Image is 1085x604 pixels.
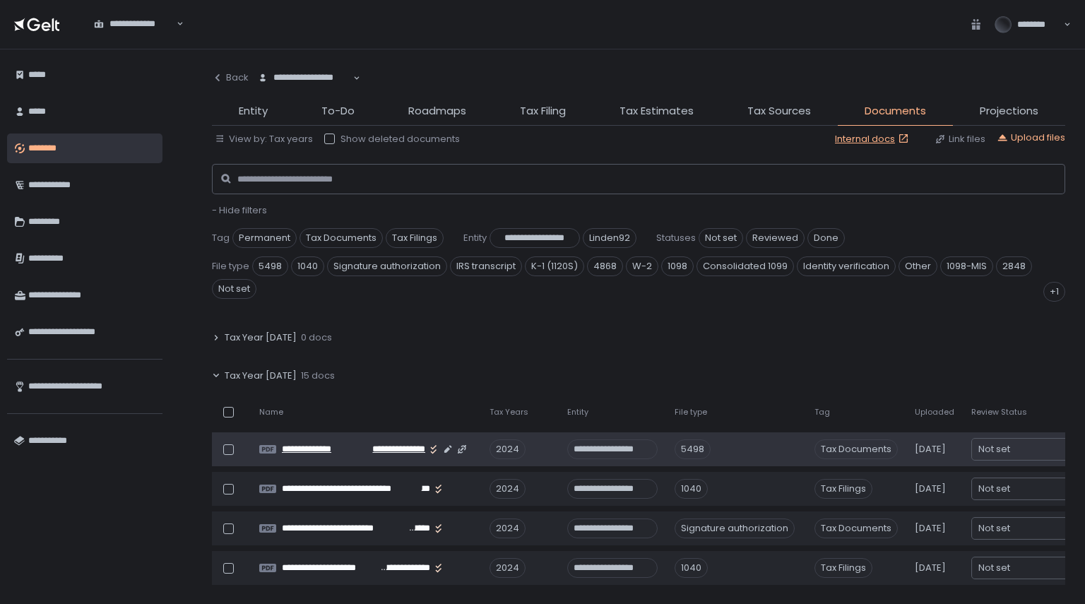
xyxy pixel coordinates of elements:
span: Tax Documents [300,228,383,248]
span: Review Status [971,407,1027,418]
span: 4868 [587,256,623,276]
span: W-2 [626,256,658,276]
div: 2024 [490,519,526,538]
span: Identity verification [797,256,896,276]
span: Tax Years [490,407,528,418]
span: 15 docs [301,369,335,382]
div: +1 [1043,282,1065,302]
span: Not set [978,482,1010,496]
span: K-1 (1120S) [525,256,584,276]
span: 2848 [996,256,1032,276]
span: To-Do [321,103,355,119]
span: File type [675,407,707,418]
span: [DATE] [915,482,946,495]
div: 2024 [490,558,526,578]
span: Not set [212,279,256,299]
span: Tag [814,407,830,418]
div: Search for option [249,64,360,93]
span: Uploaded [915,407,954,418]
span: Consolidated 1099 [696,256,794,276]
span: Statuses [656,232,696,244]
span: Name [259,407,283,418]
span: IRS transcript [450,256,522,276]
div: 2024 [490,479,526,499]
span: Done [807,228,845,248]
span: - Hide filters [212,203,267,217]
span: Tax Filings [386,228,444,248]
span: Other [899,256,937,276]
span: 1098-MIS [940,256,993,276]
span: Signature authorization [327,256,447,276]
span: 1098 [661,256,694,276]
span: Tax Year [DATE] [225,331,297,344]
div: 1040 [675,558,708,578]
div: Search for option [85,10,184,39]
span: Tax Estimates [619,103,694,119]
span: Not set [978,521,1010,535]
span: File type [212,260,249,273]
span: Tax Sources [747,103,811,119]
span: Roadmaps [408,103,466,119]
span: Projections [980,103,1038,119]
span: Tag [212,232,230,244]
span: 5498 [252,256,288,276]
span: Tax Documents [814,519,898,538]
input: Search for option [258,84,352,98]
span: 1040 [291,256,324,276]
button: Back [212,64,249,92]
button: - Hide filters [212,204,267,217]
span: [DATE] [915,443,946,456]
span: Reviewed [746,228,805,248]
a: Internal docs [835,133,912,146]
button: View by: Tax years [215,133,313,146]
span: Tax Filings [814,479,872,499]
span: Tax Year [DATE] [225,369,297,382]
span: Tax Documents [814,439,898,459]
div: 1040 [675,479,708,499]
button: Link files [935,133,985,146]
div: 2024 [490,439,526,459]
span: Documents [865,103,926,119]
span: Not set [699,228,743,248]
button: Upload files [997,131,1065,144]
span: [DATE] [915,522,946,535]
span: [DATE] [915,562,946,574]
span: Entity [239,103,268,119]
span: Entity [567,407,588,418]
span: Linden92 [583,228,636,248]
span: Permanent [232,228,297,248]
div: Back [212,71,249,84]
span: Tax Filings [814,558,872,578]
div: 5498 [675,439,711,459]
span: Entity [463,232,487,244]
span: 0 docs [301,331,332,344]
input: Search for option [94,30,175,45]
span: Not set [978,442,1010,456]
div: Signature authorization [675,519,795,538]
span: Tax Filing [520,103,566,119]
span: Not set [978,561,1010,575]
